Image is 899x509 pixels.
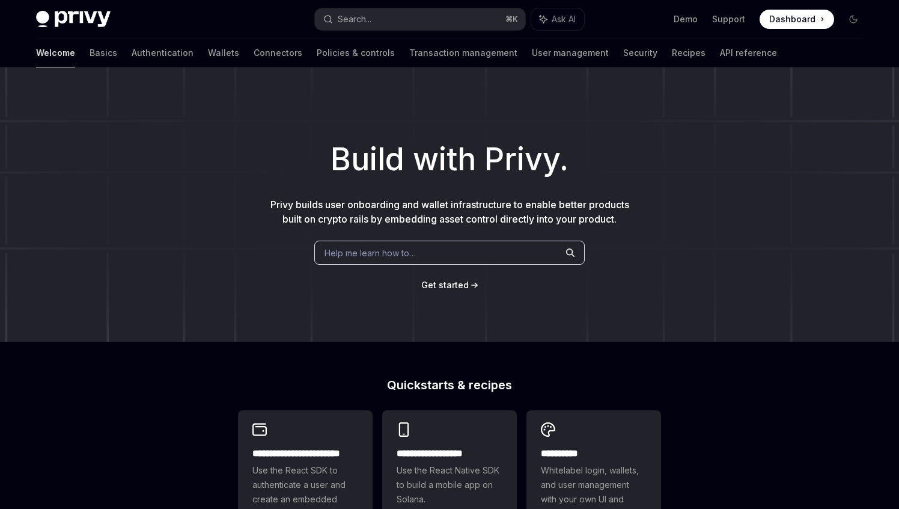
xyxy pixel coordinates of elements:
[505,14,518,24] span: ⌘ K
[254,39,302,67] a: Connectors
[208,39,239,67] a: Wallets
[844,10,863,29] button: Toggle dark mode
[36,39,75,67] a: Welcome
[315,8,525,30] button: Search...⌘K
[132,39,194,67] a: Authentication
[532,39,609,67] a: User management
[317,39,395,67] a: Policies & controls
[421,280,469,290] span: Get started
[90,39,117,67] a: Basics
[674,13,698,25] a: Demo
[338,12,371,26] div: Search...
[531,8,584,30] button: Ask AI
[769,13,815,25] span: Dashboard
[397,463,502,507] span: Use the React Native SDK to build a mobile app on Solana.
[672,39,705,67] a: Recipes
[409,39,517,67] a: Transaction management
[623,39,657,67] a: Security
[36,11,111,28] img: dark logo
[238,379,661,391] h2: Quickstarts & recipes
[552,13,576,25] span: Ask AI
[421,279,469,291] a: Get started
[720,39,777,67] a: API reference
[19,136,880,183] h1: Build with Privy.
[270,199,629,225] span: Privy builds user onboarding and wallet infrastructure to enable better products built on crypto ...
[760,10,834,29] a: Dashboard
[712,13,745,25] a: Support
[325,247,416,259] span: Help me learn how to…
